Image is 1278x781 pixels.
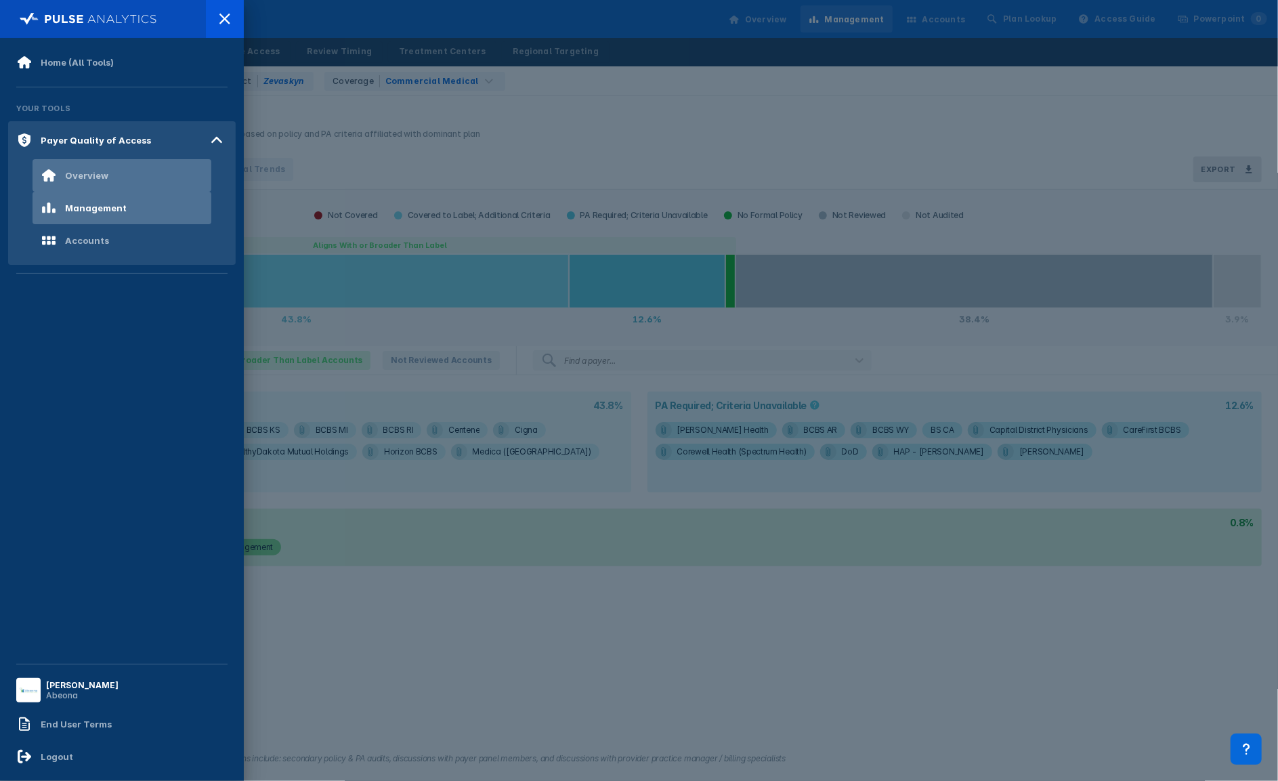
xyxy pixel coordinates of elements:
div: End User Terms [41,719,112,730]
a: Management [8,192,236,224]
a: Overview [8,159,236,192]
div: Your Tools [8,96,236,121]
div: Payer Quality of Access [41,135,151,146]
a: Home (All Tools) [8,46,236,79]
div: Abeona [46,690,119,700]
div: Home (All Tools) [41,57,114,68]
a: End User Terms [8,708,236,740]
a: Accounts [8,224,236,257]
div: Logout [41,751,73,762]
div: Accounts [65,235,109,246]
img: menu button [19,681,38,700]
div: Management [65,203,127,213]
div: Overview [65,170,108,181]
div: Contact Support [1231,734,1262,765]
img: pulse-logo-full-white.svg [20,9,157,28]
div: [PERSON_NAME] [46,680,119,690]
